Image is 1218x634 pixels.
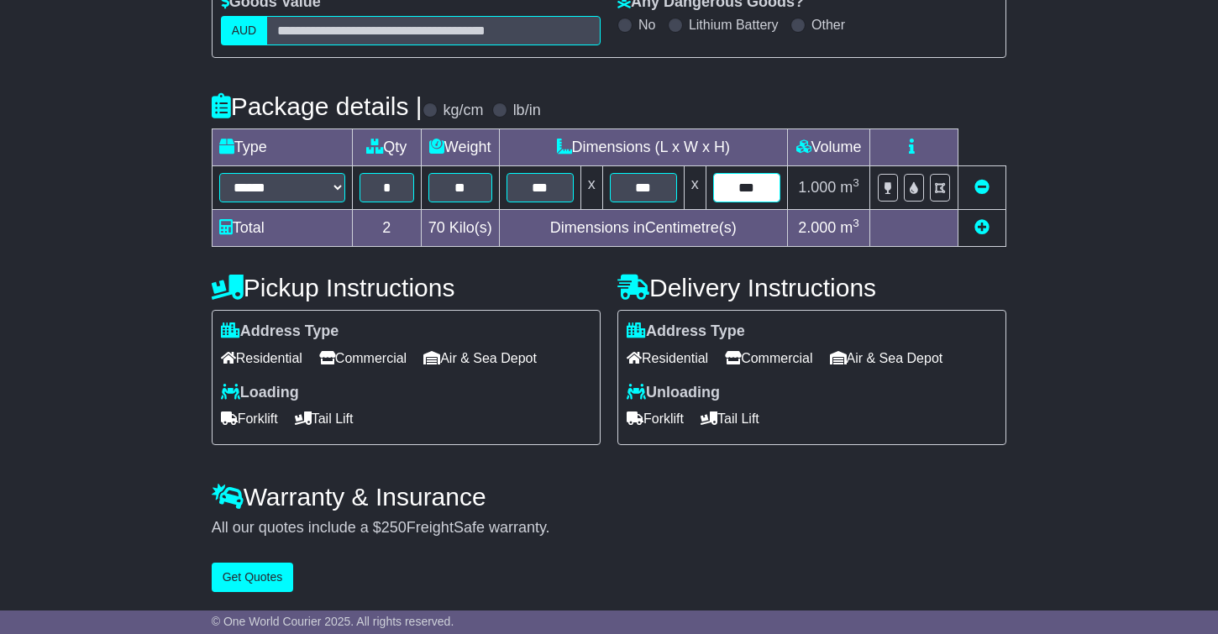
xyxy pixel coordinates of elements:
span: Residential [627,345,708,371]
td: x [580,166,602,210]
td: Weight [421,129,499,166]
span: Tail Lift [701,406,759,432]
td: Dimensions (L x W x H) [499,129,787,166]
span: © One World Courier 2025. All rights reserved. [212,615,454,628]
td: Qty [352,129,421,166]
span: Forklift [221,406,278,432]
td: Type [212,129,352,166]
td: Volume [787,129,870,166]
a: Remove this item [974,179,990,196]
label: lb/in [513,102,541,120]
span: Residential [221,345,302,371]
label: Unloading [627,384,720,402]
td: Dimensions in Centimetre(s) [499,210,787,247]
h4: Delivery Instructions [617,274,1006,301]
label: Address Type [627,322,745,341]
span: 70 [428,219,445,236]
label: Lithium Battery [689,17,779,33]
td: x [684,166,706,210]
h4: Pickup Instructions [212,274,601,301]
span: 2.000 [798,219,836,236]
td: 2 [352,210,421,247]
span: Air & Sea Depot [830,345,943,371]
span: 1.000 [798,179,836,196]
span: 250 [381,519,407,536]
td: Total [212,210,352,247]
label: Address Type [221,322,339,341]
label: No [638,17,655,33]
h4: Warranty & Insurance [212,483,1007,511]
span: m [840,179,859,196]
sup: 3 [853,176,859,189]
span: Commercial [725,345,812,371]
div: All our quotes include a $ FreightSafe warranty. [212,519,1007,537]
span: Air & Sea Depot [423,345,537,371]
td: Kilo(s) [421,210,499,247]
label: kg/cm [444,102,484,120]
sup: 3 [853,217,859,229]
span: Forklift [627,406,684,432]
label: Loading [221,384,299,402]
button: Get Quotes [212,563,294,592]
span: Tail Lift [295,406,354,432]
span: Commercial [319,345,407,371]
label: Other [811,17,845,33]
a: Add new item [974,219,990,236]
label: AUD [221,16,268,45]
span: m [840,219,859,236]
h4: Package details | [212,92,423,120]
